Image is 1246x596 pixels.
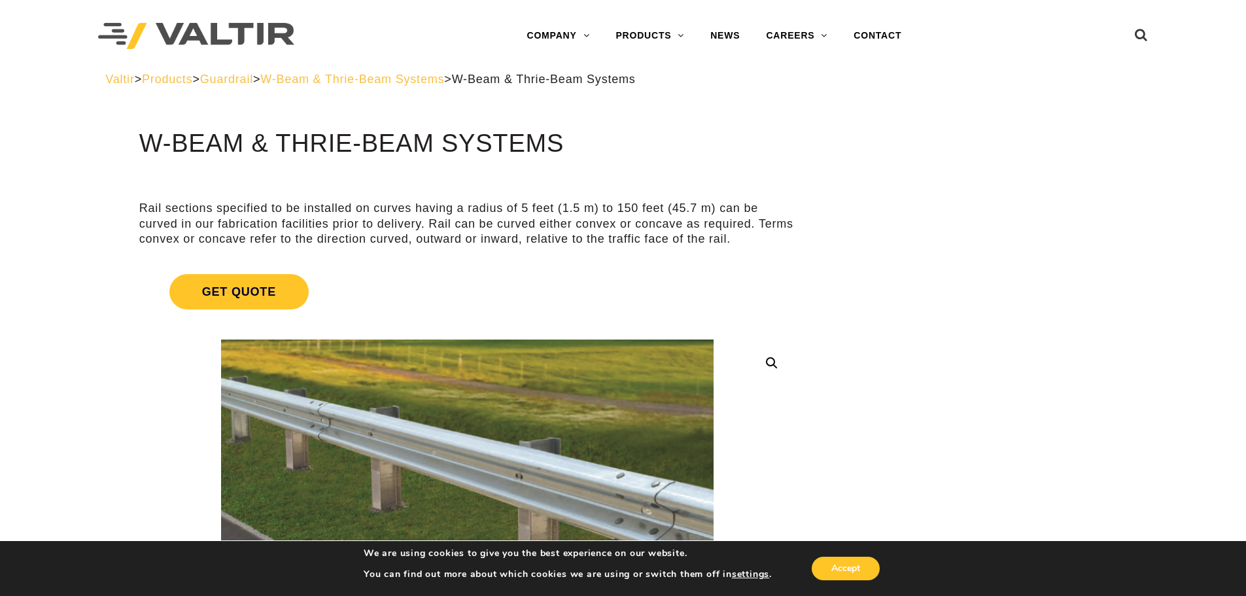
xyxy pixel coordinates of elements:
a: CAREERS [753,23,840,49]
button: Accept [812,557,880,580]
p: You can find out more about which cookies we are using or switch them off in . [364,569,772,580]
button: settings [732,569,769,580]
span: Get Quote [169,274,309,309]
a: COMPANY [513,23,602,49]
div: > > > > [105,72,1141,87]
span: W-Beam & Thrie-Beam Systems [452,73,636,86]
p: Rail sections specified to be installed on curves having a radius of 5 feet (1.5 m) to 150 feet (... [139,201,795,247]
a: CONTACT [840,23,914,49]
a: W-Beam & Thrie-Beam Systems [260,73,444,86]
a: Guardrail [200,73,253,86]
h1: W-Beam & Thrie-Beam Systems [139,130,795,158]
a: Get Quote [139,258,795,325]
a: NEWS [697,23,753,49]
img: Valtir [98,23,294,50]
a: Products [142,73,192,86]
p: We are using cookies to give you the best experience on our website. [364,548,772,559]
a: Valtir [105,73,134,86]
a: PRODUCTS [602,23,697,49]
